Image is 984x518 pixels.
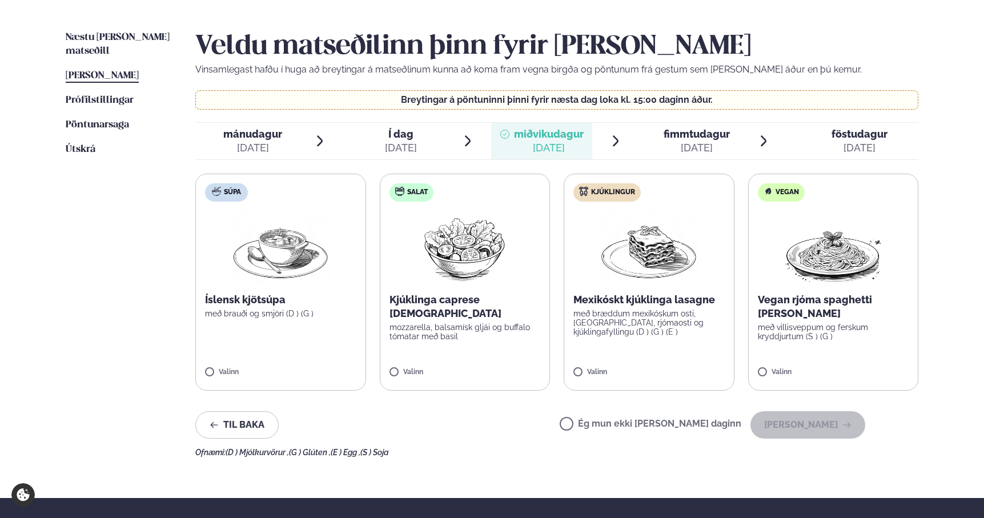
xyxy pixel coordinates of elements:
button: Til baka [195,411,279,439]
p: með villisveppum og ferskum kryddjurtum (S ) (G ) [758,323,909,341]
img: Soup.png [230,211,331,284]
span: (S ) Soja [360,448,389,457]
img: salad.svg [395,187,404,196]
a: Pöntunarsaga [66,118,129,132]
span: Kjúklingur [591,188,635,197]
p: Kjúklinga caprese [DEMOGRAPHIC_DATA] [389,293,541,320]
div: [DATE] [514,141,584,155]
a: [PERSON_NAME] [66,69,139,83]
div: [DATE] [832,141,887,155]
p: Vegan rjóma spaghetti [PERSON_NAME] [758,293,909,320]
span: (E ) Egg , [331,448,360,457]
span: Pöntunarsaga [66,120,129,130]
a: Prófílstillingar [66,94,134,107]
span: Súpa [224,188,241,197]
h2: Veldu matseðilinn þinn fyrir [PERSON_NAME] [195,31,918,63]
span: miðvikudagur [514,128,584,140]
p: með bræddum mexíkóskum osti, [GEOGRAPHIC_DATA], rjómaosti og kjúklingafyllingu (D ) (G ) (E ) [573,309,725,336]
span: mánudagur [223,128,282,140]
img: Spagetti.png [783,211,883,284]
a: Næstu [PERSON_NAME] matseðill [66,31,172,58]
span: Í dag [385,127,417,141]
img: Salad.png [414,211,515,284]
span: Næstu [PERSON_NAME] matseðill [66,33,170,56]
div: [DATE] [385,141,417,155]
p: Íslensk kjötsúpa [205,293,356,307]
p: Vinsamlegast hafðu í huga að breytingar á matseðlinum kunna að koma fram vegna birgða og pöntunum... [195,63,918,77]
img: soup.svg [212,187,221,196]
p: Breytingar á pöntuninni þinni fyrir næsta dag loka kl. 15:00 daginn áður. [207,95,907,105]
button: [PERSON_NAME] [750,411,865,439]
img: Lasagna.png [599,211,699,284]
span: [PERSON_NAME] [66,71,139,81]
img: Vegan.svg [764,187,773,196]
span: föstudagur [832,128,887,140]
span: Prófílstillingar [66,95,134,105]
img: chicken.svg [579,187,588,196]
span: Vegan [776,188,799,197]
span: (G ) Glúten , [289,448,331,457]
a: Útskrá [66,143,95,156]
div: [DATE] [664,141,730,155]
a: Cookie settings [11,483,35,507]
span: (D ) Mjólkurvörur , [226,448,289,457]
p: með brauði og smjöri (D ) (G ) [205,309,356,318]
p: Mexikóskt kjúklinga lasagne [573,293,725,307]
span: fimmtudagur [664,128,730,140]
div: Ofnæmi: [195,448,918,457]
div: [DATE] [223,141,282,155]
span: Salat [407,188,428,197]
span: Útskrá [66,144,95,154]
p: mozzarella, balsamísk gljái og buffalo tómatar með basil [389,323,541,341]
